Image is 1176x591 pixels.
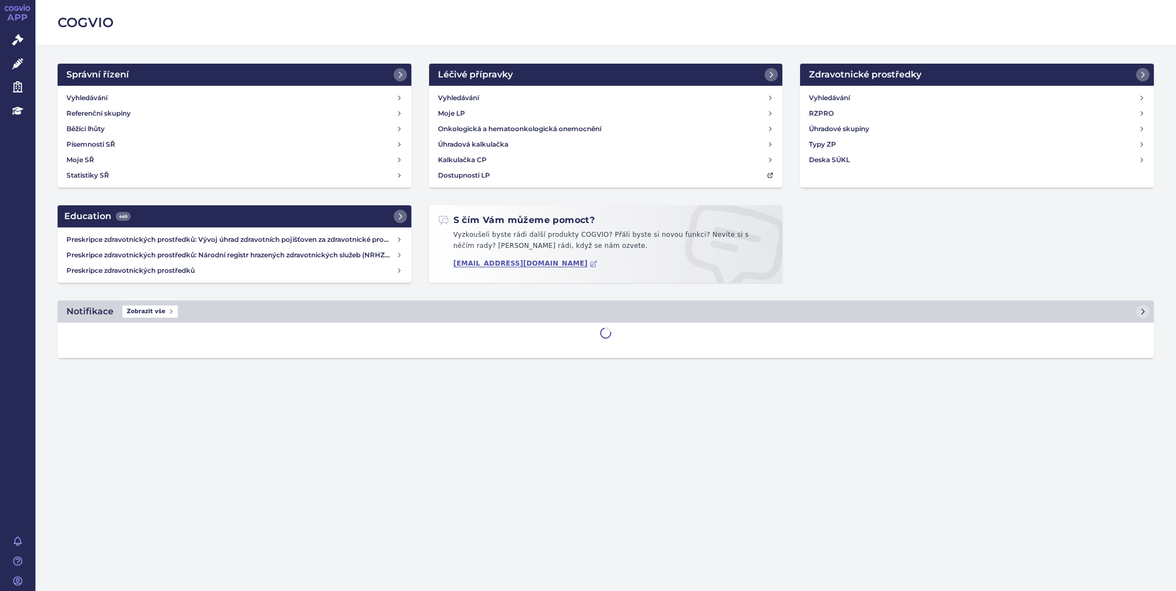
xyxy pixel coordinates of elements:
a: Zdravotnické prostředky [800,64,1154,86]
h2: COGVIO [58,13,1154,32]
h4: Vyhledávání [66,92,107,103]
a: Preskripce zdravotnických prostředků [62,263,407,278]
h4: Statistiky SŘ [66,170,109,181]
h4: Onkologická a hematoonkologická onemocnění [438,123,601,134]
a: Education449 [58,205,411,227]
a: Vyhledávání [434,90,778,106]
a: Onkologická a hematoonkologická onemocnění [434,121,778,137]
h4: Typy ZP [809,139,836,150]
a: [EMAIL_ADDRESS][DOMAIN_NAME] [453,260,598,268]
a: Deska SÚKL [804,152,1149,168]
h4: Deska SÚKL [809,154,850,165]
a: Léčivé přípravky [429,64,783,86]
h2: Notifikace [66,305,114,318]
h2: Education [64,210,131,223]
a: Preskripce zdravotnických prostředků: Vývoj úhrad zdravotních pojišťoven za zdravotnické prostředky [62,232,407,247]
a: Správní řízení [58,64,411,86]
a: Statistiky SŘ [62,168,407,183]
a: Vyhledávání [804,90,1149,106]
h4: Úhradová kalkulačka [438,139,508,150]
a: Kalkulačka CP [434,152,778,168]
h4: Preskripce zdravotnických prostředků [66,265,396,276]
a: Písemnosti SŘ [62,137,407,152]
a: Dostupnosti LP [434,168,778,183]
a: Referenční skupiny [62,106,407,121]
h4: Moje LP [438,108,465,119]
h2: Léčivé přípravky [438,68,513,81]
h2: Správní řízení [66,68,129,81]
h4: Úhradové skupiny [809,123,869,134]
a: Vyhledávání [62,90,407,106]
a: RZPRO [804,106,1149,121]
a: Typy ZP [804,137,1149,152]
span: 449 [116,212,131,221]
a: Běžící lhůty [62,121,407,137]
h4: Dostupnosti LP [438,170,490,181]
h4: Kalkulačka CP [438,154,487,165]
h4: Preskripce zdravotnických prostředků: Vývoj úhrad zdravotních pojišťoven za zdravotnické prostředky [66,234,396,245]
h4: Vyhledávání [809,92,850,103]
h4: Písemnosti SŘ [66,139,115,150]
a: Úhradové skupiny [804,121,1149,137]
p: Vyzkoušeli byste rádi další produkty COGVIO? Přáli byste si novou funkci? Nevíte si s něčím rady?... [438,230,774,256]
a: Moje SŘ [62,152,407,168]
h4: Vyhledávání [438,92,479,103]
span: Zobrazit vše [122,305,178,318]
h4: Běžící lhůty [66,123,105,134]
a: Moje LP [434,106,778,121]
a: NotifikaceZobrazit vše [58,300,1154,323]
a: Úhradová kalkulačka [434,137,778,152]
h2: S čím Vám můžeme pomoct? [438,214,595,226]
h4: Preskripce zdravotnických prostředků: Národní registr hrazených zdravotnických služeb (NRHZS) [66,250,396,261]
h4: Moje SŘ [66,154,94,165]
h4: Referenční skupiny [66,108,131,119]
a: Preskripce zdravotnických prostředků: Národní registr hrazených zdravotnických služeb (NRHZS) [62,247,407,263]
h2: Zdravotnické prostředky [809,68,921,81]
h4: RZPRO [809,108,834,119]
